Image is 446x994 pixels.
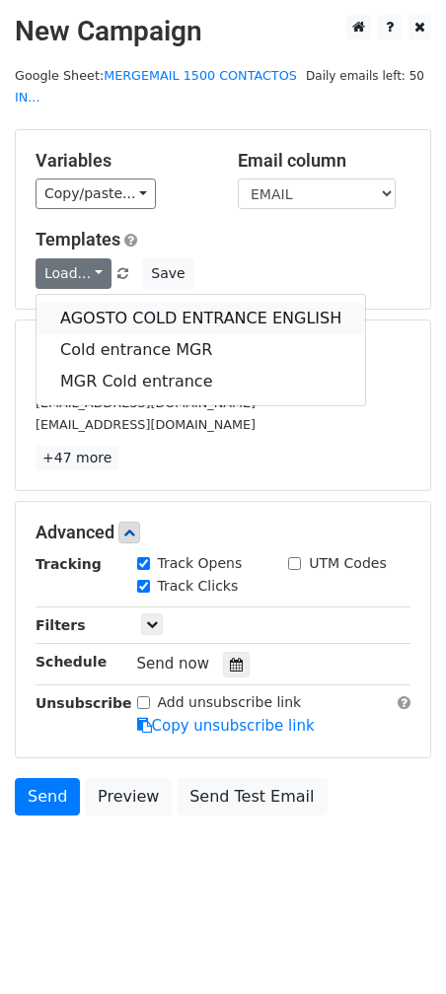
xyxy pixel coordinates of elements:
button: Save [142,258,193,289]
a: Load... [36,258,111,289]
small: [EMAIL_ADDRESS][DOMAIN_NAME] [36,395,256,410]
a: AGOSTO COLD ENTRANCE ENGLISH [37,303,365,334]
a: Daily emails left: 50 [299,68,431,83]
a: Copy unsubscribe link [137,717,315,735]
strong: Filters [36,617,86,633]
strong: Unsubscribe [36,695,132,711]
h2: New Campaign [15,15,431,48]
span: Daily emails left: 50 [299,65,431,87]
a: Send [15,778,80,816]
h5: Advanced [36,522,410,543]
label: Track Clicks [158,576,239,597]
label: UTM Codes [309,553,386,574]
a: Preview [85,778,172,816]
a: +47 more [36,446,118,470]
small: Google Sheet: [15,68,297,106]
a: MERGEMAIL 1500 CONTACTOS IN... [15,68,297,106]
a: Send Test Email [177,778,327,816]
a: Cold entrance MGR [37,334,365,366]
label: Add unsubscribe link [158,692,302,713]
h5: Variables [36,150,208,172]
iframe: Chat Widget [347,899,446,994]
strong: Schedule [36,654,107,670]
a: Templates [36,229,120,249]
label: Track Opens [158,553,243,574]
h5: Email column [238,150,410,172]
small: [EMAIL_ADDRESS][DOMAIN_NAME] [36,417,256,432]
strong: Tracking [36,556,102,572]
div: Widget de chat [347,899,446,994]
a: Copy/paste... [36,178,156,209]
span: Send now [137,655,210,673]
a: MGR Cold entrance [37,366,365,397]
